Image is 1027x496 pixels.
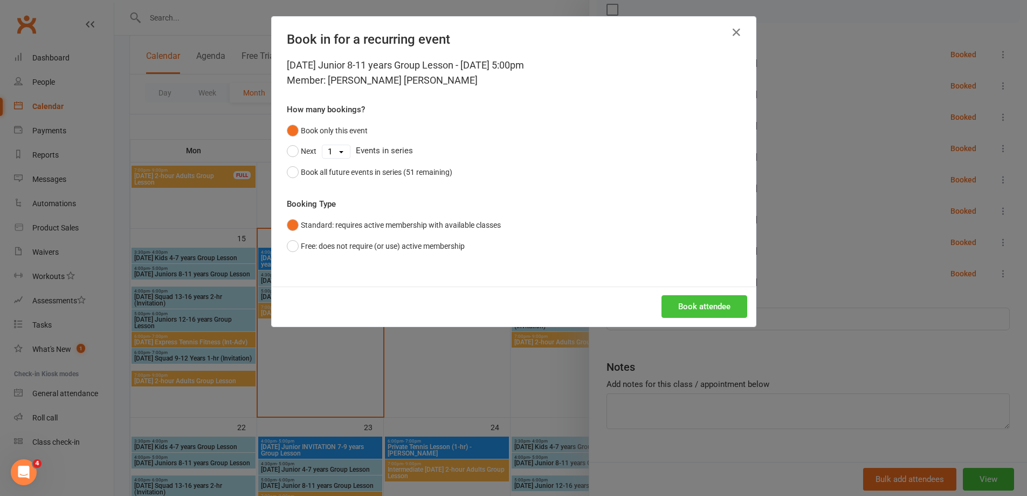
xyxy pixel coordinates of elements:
div: Book all future events in series (51 remaining) [301,166,452,178]
button: Book only this event [287,120,368,141]
h4: Book in for a recurring event [287,32,741,47]
label: Booking Type [287,198,336,210]
button: Free: does not require (or use) active membership [287,236,465,256]
button: Standard: requires active membership with available classes [287,215,501,235]
label: How many bookings? [287,103,365,116]
iframe: Intercom live chat [11,459,37,485]
button: Close [728,24,745,41]
div: Events in series [287,141,741,161]
button: Book attendee [661,295,747,318]
div: [DATE] Junior 8-11 years Group Lesson - [DATE] 5:00pm Member: [PERSON_NAME] [PERSON_NAME] [287,58,741,88]
button: Book all future events in series (51 remaining) [287,162,452,182]
button: Next [287,141,316,161]
span: 4 [33,459,42,468]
